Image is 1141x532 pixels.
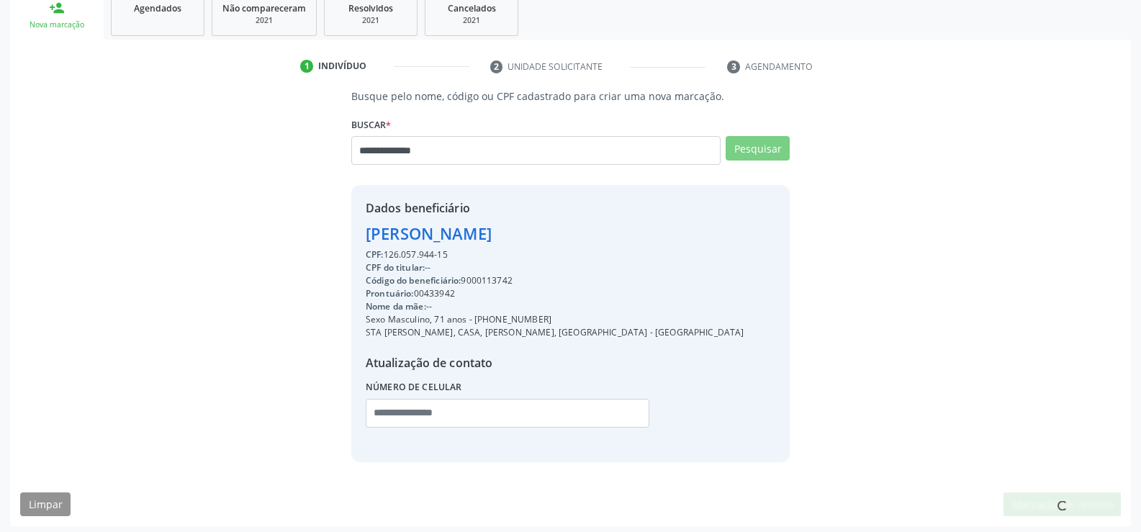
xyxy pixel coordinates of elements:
div: 2021 [335,15,407,26]
div: STA [PERSON_NAME], CASA, [PERSON_NAME], [GEOGRAPHIC_DATA] - [GEOGRAPHIC_DATA] [366,326,744,339]
div: Nova marcação [20,19,94,30]
div: 00433942 [366,287,744,300]
div: 126.057.944-15 [366,248,744,261]
label: Número de celular [366,377,462,399]
span: CPF do titular: [366,261,425,274]
span: Agendados [134,2,181,14]
span: Prontuário: [366,287,414,299]
span: Não compareceram [222,2,306,14]
button: Pesquisar [726,136,790,161]
span: Nome da mãe: [366,300,426,312]
div: -- [366,300,744,313]
div: -- [366,261,744,274]
span: Código do beneficiário: [366,274,461,287]
label: Buscar [351,114,391,136]
div: [PERSON_NAME] [366,222,744,245]
span: Cancelados [448,2,496,14]
div: 2021 [436,15,508,26]
div: Sexo Masculino, 71 anos - [PHONE_NUMBER] [366,313,744,326]
p: Busque pelo nome, código ou CPF cadastrado para criar uma nova marcação. [351,89,790,104]
div: 9000113742 [366,274,744,287]
div: Atualização de contato [366,354,744,371]
span: Resolvidos [348,2,393,14]
div: Indivíduo [318,60,366,73]
div: Dados beneficiário [366,199,744,217]
span: CPF: [366,248,384,261]
div: 1 [300,60,313,73]
div: 2021 [222,15,306,26]
button: Limpar [20,492,71,517]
